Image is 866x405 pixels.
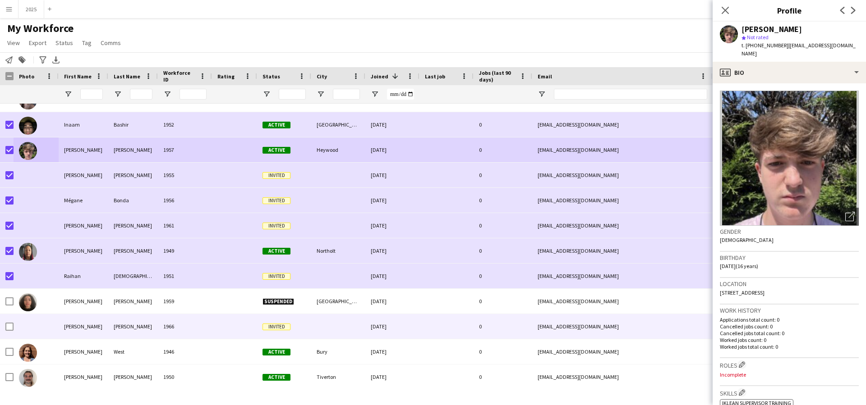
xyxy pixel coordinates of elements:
span: Not rated [747,34,769,41]
p: Cancelled jobs count: 0 [720,323,859,330]
div: [PERSON_NAME] [108,137,158,162]
h3: Birthday [720,254,859,262]
span: Invited [263,273,290,280]
img: Suzanne West [19,344,37,362]
div: 0 [474,289,532,314]
div: [DATE] [365,314,419,339]
div: 0 [474,163,532,187]
div: [DATE] [365,364,419,389]
p: Worked jobs count: 0 [720,337,859,343]
div: [PERSON_NAME] [59,339,108,364]
span: Active [263,122,290,128]
span: Invited [263,323,290,330]
div: Bio [713,62,866,83]
div: Inaam [59,112,108,137]
span: Active [263,248,290,255]
button: Open Filter Menu [163,90,171,98]
div: [EMAIL_ADDRESS][DOMAIN_NAME] [532,112,713,137]
div: West [108,339,158,364]
div: Heywood [311,137,365,162]
input: City Filter Input [333,89,360,100]
div: 0 [474,238,532,263]
p: Incomplete [720,371,859,378]
span: City [317,73,327,80]
span: Status [263,73,280,80]
span: Rating [217,73,235,80]
div: [PERSON_NAME] [108,289,158,314]
img: Tomas Nunez [19,369,37,387]
input: Last Name Filter Input [130,89,152,100]
div: [PERSON_NAME] [59,238,108,263]
button: Open Filter Menu [371,90,379,98]
app-action-btn: Export XLSX [51,55,61,65]
div: [EMAIL_ADDRESS][DOMAIN_NAME] [532,364,713,389]
div: 0 [474,188,532,213]
div: [DEMOGRAPHIC_DATA] [108,264,158,288]
div: [DATE] [365,238,419,263]
div: 1959 [158,289,212,314]
div: [DATE] [365,339,419,364]
div: [PERSON_NAME] [108,364,158,389]
span: Jobs (last 90 days) [479,69,516,83]
div: [DATE] [365,163,419,187]
span: Tag [82,39,92,47]
p: Cancelled jobs total count: 0 [720,330,859,337]
div: [PERSON_NAME] [742,25,802,33]
div: [EMAIL_ADDRESS][DOMAIN_NAME] [532,264,713,288]
div: [PERSON_NAME] [59,289,108,314]
app-action-btn: Add to tag [17,55,28,65]
div: [GEOGRAPHIC_DATA] [311,289,365,314]
div: 0 [474,264,532,288]
div: [DATE] [365,213,419,238]
div: 1950 [158,364,212,389]
div: [DATE] [365,112,419,137]
p: Worked jobs total count: 0 [720,343,859,350]
div: Northolt [311,238,365,263]
div: [EMAIL_ADDRESS][DOMAIN_NAME] [532,339,713,364]
span: First Name [64,73,92,80]
img: Crew avatar or photo [720,91,859,226]
div: Bury [311,339,365,364]
span: Email [538,73,552,80]
div: [DATE] [365,264,419,288]
span: Comms [101,39,121,47]
div: [EMAIL_ADDRESS][DOMAIN_NAME] [532,238,713,263]
a: Status [52,37,77,49]
div: 0 [474,339,532,364]
span: Active [263,374,290,381]
div: [PERSON_NAME] [108,314,158,339]
div: [PERSON_NAME] [59,364,108,389]
span: Workforce ID [163,69,196,83]
span: Export [29,39,46,47]
h3: Location [720,280,859,288]
span: View [7,39,20,47]
div: [EMAIL_ADDRESS][DOMAIN_NAME] [532,137,713,162]
span: [DEMOGRAPHIC_DATA] [720,237,774,243]
div: [EMAIL_ADDRESS][DOMAIN_NAME] [532,289,713,314]
span: | [EMAIL_ADDRESS][DOMAIN_NAME] [742,42,856,57]
div: [PERSON_NAME] [108,163,158,187]
span: Joined [371,73,388,80]
h3: Gender [720,228,859,236]
img: jacob mack [19,142,37,160]
div: [PERSON_NAME] [59,163,108,187]
a: Tag [78,37,95,49]
h3: Profile [713,5,866,16]
div: Tiverton [311,364,365,389]
img: Inaam Bashir [19,117,37,135]
input: Joined Filter Input [387,89,414,100]
div: 1949 [158,238,212,263]
div: 1956 [158,188,212,213]
span: Invited [263,197,290,204]
span: Status [55,39,73,47]
div: 0 [474,112,532,137]
div: Bashir [108,112,158,137]
div: 1961 [158,213,212,238]
span: Active [263,349,290,355]
div: [EMAIL_ADDRESS][DOMAIN_NAME] [532,188,713,213]
div: 0 [474,314,532,339]
div: 1952 [158,112,212,137]
div: [PERSON_NAME] [59,137,108,162]
div: [PERSON_NAME] [59,314,108,339]
div: [DATE] [365,137,419,162]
